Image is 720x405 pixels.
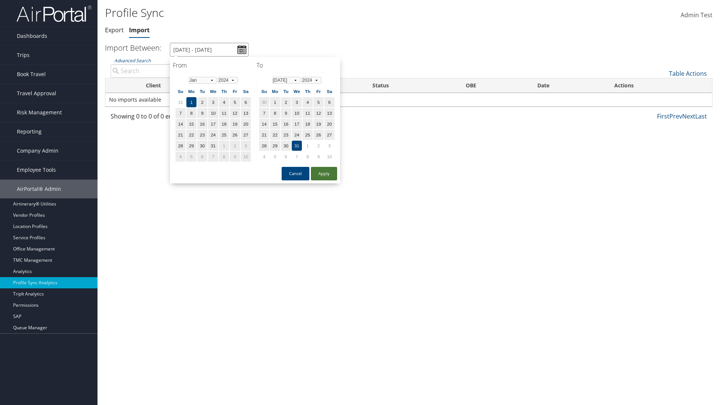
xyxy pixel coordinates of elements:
td: 31 [292,141,302,151]
td: 5 [186,151,196,162]
a: Next [682,112,695,120]
h1: Profile Sync [105,5,510,21]
td: 5 [270,151,280,162]
td: 7 [208,151,218,162]
td: 17 [292,119,302,129]
th: Su [259,86,269,96]
td: 3 [324,141,334,151]
img: airportal-logo.png [16,5,91,22]
td: 12 [230,108,240,118]
td: 17 [208,119,218,129]
td: 16 [197,119,207,129]
td: 9 [281,108,291,118]
h4: From [173,61,253,69]
td: 9 [313,151,324,162]
td: 25 [219,130,229,140]
span: Trips [17,46,30,64]
td: 23 [197,130,207,140]
th: Tu [281,86,291,96]
th: Client: activate to sort column ascending [139,78,227,93]
td: 26 [230,130,240,140]
th: Th [303,86,313,96]
td: 9 [230,151,240,162]
td: 10 [324,151,334,162]
td: 6 [281,151,291,162]
td: 1 [219,141,229,151]
a: Last [695,112,707,120]
th: Actions [607,78,712,93]
th: OBE: activate to sort column ascending [459,78,531,93]
th: We [292,86,302,96]
th: Mo [186,86,196,96]
span: Book Travel [17,65,46,84]
td: 30 [259,97,269,107]
td: 1 [186,97,196,107]
td: 24 [208,130,218,140]
td: 28 [175,141,186,151]
td: 20 [324,119,334,129]
td: 11 [303,108,313,118]
td: 4 [303,97,313,107]
td: 24 [292,130,302,140]
td: 25 [303,130,313,140]
h4: To [256,61,337,69]
a: Table Actions [669,69,707,78]
input: Advanced Search [111,64,251,78]
td: 2 [313,141,324,151]
th: Sa [241,86,251,96]
td: 5 [230,97,240,107]
td: 8 [303,151,313,162]
td: 2 [281,97,291,107]
td: 6 [197,151,207,162]
td: 28 [259,141,269,151]
span: Reporting [17,122,42,141]
span: Dashboards [17,27,47,45]
td: 27 [324,130,334,140]
td: 1 [270,97,280,107]
td: 3 [208,97,218,107]
td: 21 [175,130,186,140]
th: Date: activate to sort column ascending [531,78,607,93]
td: 3 [241,141,251,151]
td: 15 [270,119,280,129]
span: Risk Management [17,103,62,122]
th: Th [219,86,229,96]
a: Admin Test [681,4,712,27]
th: Fr [313,86,324,96]
td: 19 [230,119,240,129]
td: 4 [219,97,229,107]
td: 27 [241,130,251,140]
td: 4 [259,151,269,162]
td: 10 [208,108,218,118]
td: 10 [241,151,251,162]
td: 22 [270,130,280,140]
a: Export [105,26,124,34]
td: 16 [281,119,291,129]
td: 14 [259,119,269,129]
td: 8 [219,151,229,162]
td: 13 [241,108,251,118]
h3: Import Between: [105,43,162,53]
td: 31 [208,141,218,151]
th: Mo [270,86,280,96]
td: No imports available [105,93,712,106]
td: 11 [219,108,229,118]
td: 5 [313,97,324,107]
span: Travel Approval [17,84,56,103]
td: 6 [241,97,251,107]
th: Fr [230,86,240,96]
td: 30 [197,141,207,151]
td: 6 [324,97,334,107]
td: 30 [281,141,291,151]
th: Tu [197,86,207,96]
a: Advanced Search [114,57,151,64]
td: 13 [324,108,334,118]
span: Employee Tools [17,160,56,179]
th: Status: activate to sort column descending [366,78,459,93]
td: 19 [313,119,324,129]
span: Admin Test [681,11,712,19]
td: 4 [175,151,186,162]
td: 10 [292,108,302,118]
td: 29 [270,141,280,151]
td: 23 [281,130,291,140]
